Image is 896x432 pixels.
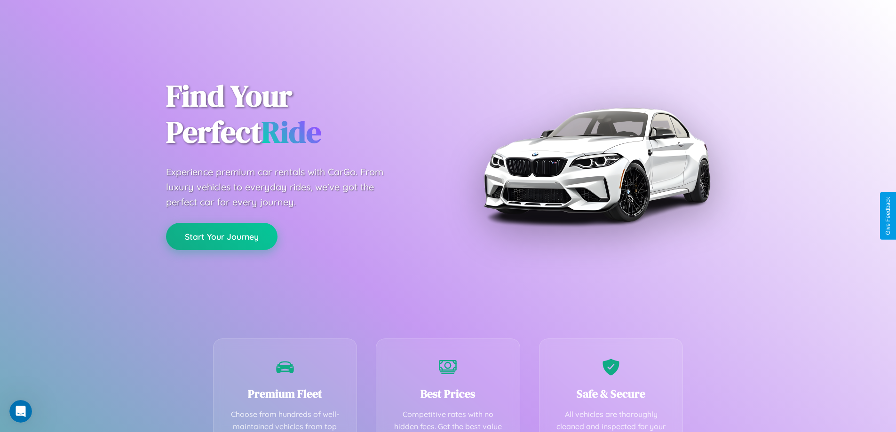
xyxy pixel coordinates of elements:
h3: Safe & Secure [554,386,669,401]
iframe: Intercom live chat [9,400,32,423]
img: Premium BMW car rental vehicle [479,47,714,282]
div: Give Feedback [885,197,891,235]
button: Start Your Journey [166,223,278,250]
h1: Find Your Perfect [166,78,434,150]
p: Experience premium car rentals with CarGo. From luxury vehicles to everyday rides, we've got the ... [166,165,401,210]
h3: Premium Fleet [228,386,343,401]
span: Ride [262,111,321,152]
h3: Best Prices [390,386,506,401]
